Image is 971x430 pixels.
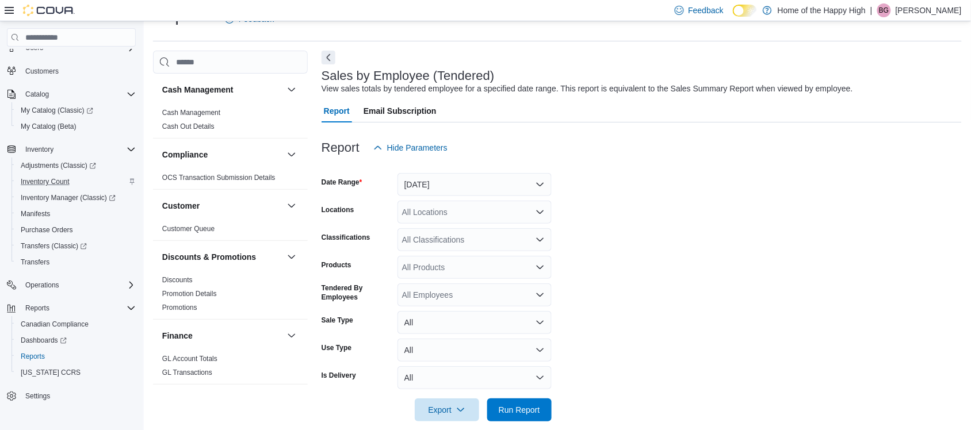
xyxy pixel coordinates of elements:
button: Canadian Compliance [12,316,140,332]
label: Use Type [322,343,351,352]
span: Export [422,398,472,421]
button: Inventory Count [12,174,140,190]
span: Reports [25,304,49,313]
a: Canadian Compliance [16,317,93,331]
button: Purchase Orders [12,222,140,238]
label: Is Delivery [322,371,356,380]
button: Inventory [2,141,140,158]
div: Compliance [153,171,308,189]
button: Discounts & Promotions [162,251,282,263]
span: Promotion Details [162,289,217,298]
span: Dashboards [16,333,136,347]
span: Settings [21,389,136,403]
span: Dashboards [21,336,67,345]
div: Discounts & Promotions [153,273,308,319]
span: My Catalog (Classic) [21,106,93,115]
span: My Catalog (Classic) [16,103,136,117]
button: Customers [2,63,140,79]
label: Products [322,260,351,270]
a: Customers [21,64,63,78]
span: My Catalog (Beta) [16,120,136,133]
span: [US_STATE] CCRS [21,368,81,377]
a: Manifests [16,207,55,221]
a: [US_STATE] CCRS [16,366,85,379]
p: Home of the Happy High [778,3,866,17]
button: All [397,366,552,389]
a: Inventory Count [16,175,74,189]
button: Next [322,51,335,64]
button: Catalog [21,87,53,101]
span: Manifests [16,207,136,221]
span: Operations [25,281,59,290]
span: Reports [21,301,136,315]
h3: Sales by Employee (Tendered) [322,69,495,83]
span: Inventory Manager (Classic) [16,191,136,205]
button: Operations [2,277,140,293]
button: Finance [285,329,299,343]
span: Discounts [162,275,193,285]
button: Run Report [487,398,552,421]
span: Customers [21,64,136,78]
button: Cash Management [162,84,282,95]
h3: Discounts & Promotions [162,251,256,263]
label: Classifications [322,233,370,242]
a: Promotion Details [162,290,217,298]
span: Report [324,99,350,122]
h3: Customer [162,200,200,212]
div: Finance [153,352,308,384]
span: Customers [25,67,59,76]
a: Dashboards [16,333,71,347]
a: Transfers (Classic) [16,239,91,253]
span: Canadian Compliance [21,320,89,329]
button: Settings [2,387,140,404]
h3: Report [322,141,360,155]
span: Email Subscription [364,99,437,122]
a: My Catalog (Beta) [16,120,81,133]
span: Transfers (Classic) [21,241,87,251]
span: Inventory Count [21,177,70,186]
button: Compliance [162,149,282,160]
a: My Catalog (Classic) [12,102,140,118]
a: Reports [16,350,49,363]
p: | [870,3,873,17]
a: Transfers (Classic) [12,238,140,254]
span: Adjustments (Classic) [16,159,136,172]
button: All [397,339,552,362]
a: Adjustments (Classic) [12,158,140,174]
a: OCS Transaction Submission Details [162,174,276,182]
button: Reports [12,348,140,364]
span: Catalog [25,90,49,99]
img: Cova [23,5,75,16]
span: OCS Transaction Submission Details [162,173,276,182]
button: Open list of options [536,208,545,217]
span: Canadian Compliance [16,317,136,331]
a: Cash Out Details [162,122,215,130]
span: Inventory Count [16,175,136,189]
span: Transfers [16,255,136,269]
span: Operations [21,278,136,292]
div: Customer [153,222,308,240]
button: Cash Management [285,83,299,97]
span: Adjustments (Classic) [21,161,96,170]
button: Open list of options [536,263,545,272]
button: All [397,311,552,334]
span: Transfers (Classic) [16,239,136,253]
h3: Finance [162,330,193,341]
a: Settings [21,389,55,403]
button: Export [415,398,479,421]
span: GL Account Totals [162,354,217,363]
button: Transfers [12,254,140,270]
button: My Catalog (Beta) [12,118,140,135]
a: Inventory Manager (Classic) [12,190,140,206]
span: Cash Out Details [162,122,215,131]
label: Date Range [322,178,362,187]
button: Catalog [2,86,140,102]
span: BG [879,3,889,17]
button: Customer [162,200,282,212]
button: Reports [21,301,54,315]
a: Transfers [16,255,54,269]
span: Purchase Orders [21,225,73,235]
input: Dark Mode [733,5,757,17]
label: Tendered By Employees [322,283,393,302]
